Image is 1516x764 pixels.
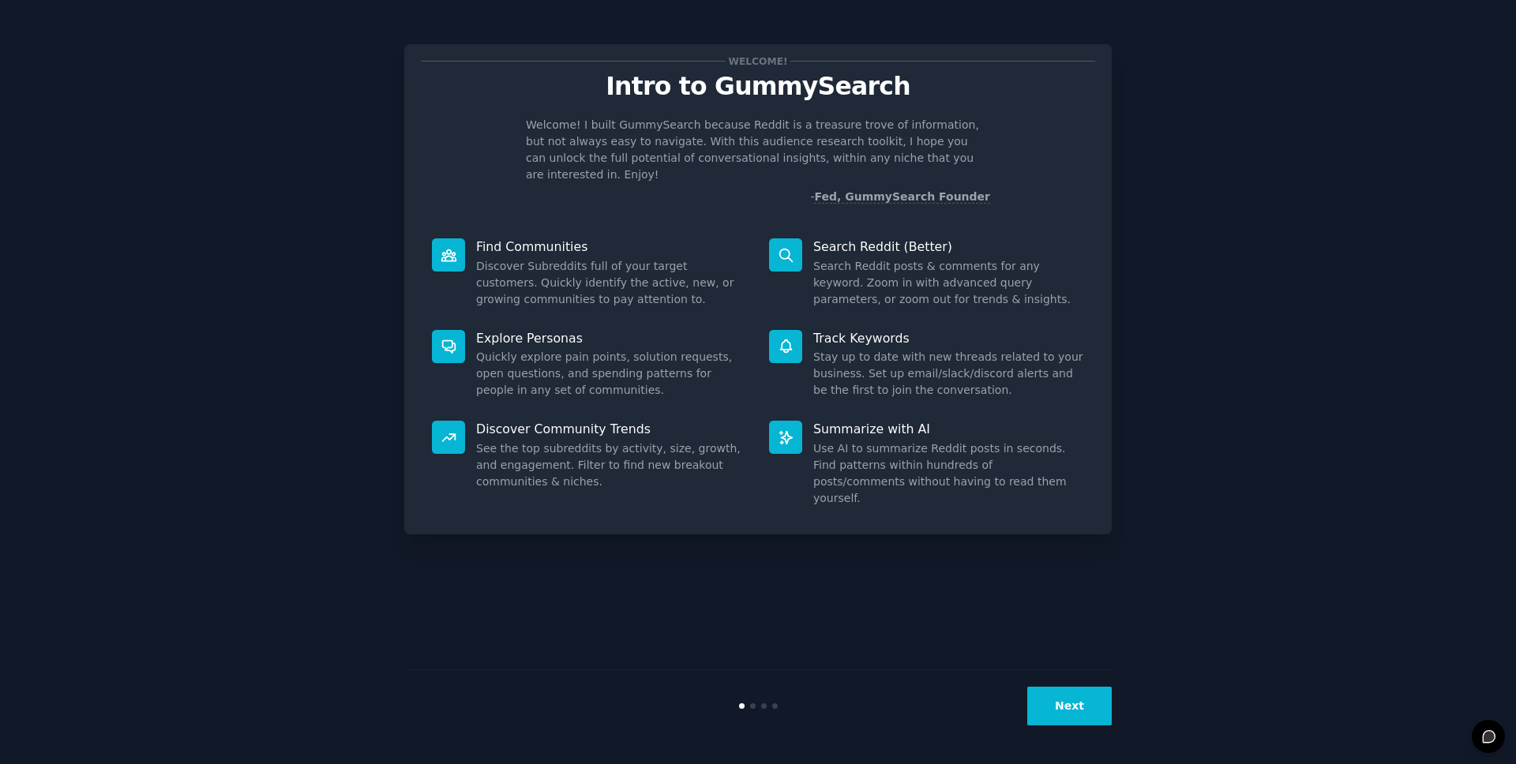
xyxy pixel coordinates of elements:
div: - [810,189,990,205]
a: Fed, GummySearch Founder [814,190,990,204]
p: Welcome! I built GummySearch because Reddit is a treasure trove of information, but not always ea... [526,117,990,183]
dd: Quickly explore pain points, solution requests, open questions, and spending patterns for people ... [476,349,747,399]
dd: Stay up to date with new threads related to your business. Set up email/slack/discord alerts and ... [813,349,1084,399]
span: Welcome! [726,53,790,69]
dd: Search Reddit posts & comments for any keyword. Zoom in with advanced query parameters, or zoom o... [813,258,1084,308]
p: Search Reddit (Better) [813,238,1084,255]
p: Find Communities [476,238,747,255]
dd: Use AI to summarize Reddit posts in seconds. Find patterns within hundreds of posts/comments with... [813,440,1084,507]
dd: Discover Subreddits full of your target customers. Quickly identify the active, new, or growing c... [476,258,747,308]
p: Explore Personas [476,330,747,346]
button: Next [1027,687,1112,725]
dd: See the top subreddits by activity, size, growth, and engagement. Filter to find new breakout com... [476,440,747,490]
p: Discover Community Trends [476,421,747,437]
p: Intro to GummySearch [421,73,1095,100]
p: Track Keywords [813,330,1084,346]
p: Summarize with AI [813,421,1084,437]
